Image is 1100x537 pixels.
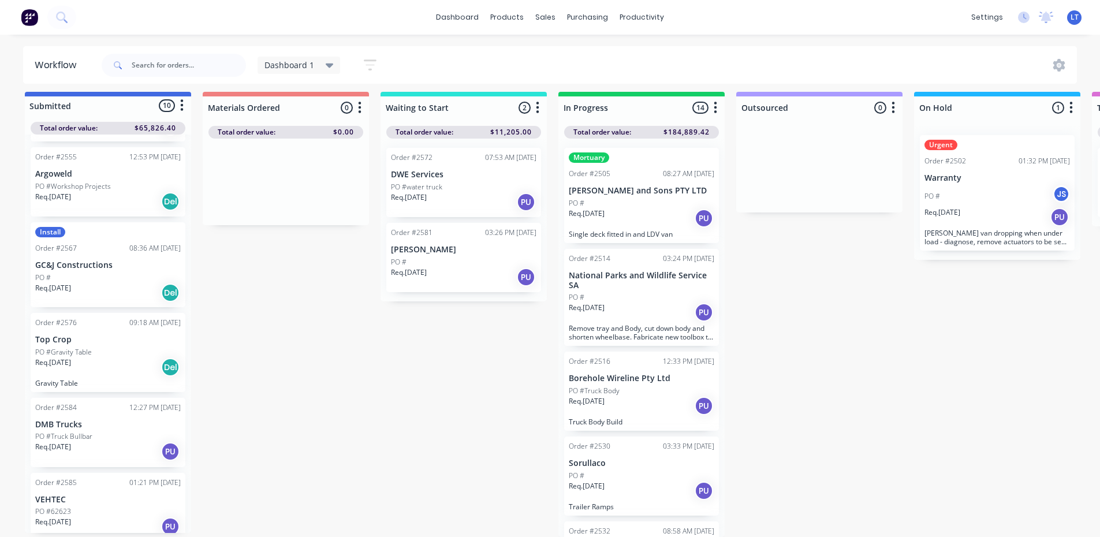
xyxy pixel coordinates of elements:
p: Req. [DATE] [569,396,605,407]
div: Mortuary [569,152,609,163]
div: Del [161,284,180,302]
p: PO #Truck Body [569,386,620,396]
div: 07:53 AM [DATE] [485,152,536,163]
div: Order #2514 [569,253,610,264]
p: Warranty [924,173,1070,183]
p: Borehole Wireline Pty Ltd [569,374,714,383]
div: 01:32 PM [DATE] [1019,156,1070,166]
p: PO # [391,257,407,267]
span: $11,205.00 [490,127,532,137]
div: JS [1053,185,1070,203]
p: PO # [35,273,51,283]
div: 12:33 PM [DATE] [663,356,714,367]
div: PU [1050,208,1069,226]
p: Req. [DATE] [35,357,71,368]
div: Order #2532 [569,526,610,536]
div: Order #2505 [569,169,610,179]
div: 08:36 AM [DATE] [129,243,181,253]
div: 03:24 PM [DATE] [663,253,714,264]
div: PU [517,193,535,211]
p: PO #62623 [35,506,71,517]
div: Order #255512:53 PM [DATE]ArgoweldPO #Workshop ProjectsReq.[DATE]Del [31,147,185,217]
img: Factory [21,9,38,26]
div: Order #2502 [924,156,966,166]
div: Install [35,227,65,237]
div: PU [161,442,180,461]
div: Order #258103:26 PM [DATE][PERSON_NAME]PO #Req.[DATE]PU [386,223,541,292]
div: 09:18 AM [DATE] [129,318,181,328]
span: $0.00 [333,127,354,137]
div: UrgentOrder #250201:32 PM [DATE]WarrantyPO #JSReq.[DATE]PU[PERSON_NAME] van dropping when under l... [920,135,1075,251]
div: 08:58 AM [DATE] [663,526,714,536]
div: MortuaryOrder #250508:27 AM [DATE][PERSON_NAME] and Sons PTY LTDPO #Req.[DATE]PUSingle deck fitte... [564,148,719,243]
p: Req. [DATE] [569,481,605,491]
p: PO #Gravity Table [35,347,92,357]
span: LT [1071,12,1079,23]
div: purchasing [561,9,614,26]
div: settings [965,9,1009,26]
span: $184,889.42 [663,127,710,137]
div: PU [695,482,713,500]
p: Req. [DATE] [924,207,960,218]
p: GC&J Constructions [35,260,181,270]
span: Dashboard 1 [264,59,314,71]
div: PU [695,209,713,228]
p: PO #Workshop Projects [35,181,111,192]
div: Order #2567 [35,243,77,253]
div: Order #253003:33 PM [DATE]SorullacoPO #Req.[DATE]PUTrailer Ramps [564,437,719,516]
p: [PERSON_NAME] [391,245,536,255]
span: $65,826.40 [135,123,176,133]
div: Del [161,192,180,211]
div: PU [695,397,713,415]
span: Total order value: [573,127,631,137]
p: VEHTEC [35,495,181,505]
div: Order #2555 [35,152,77,162]
p: DWE Services [391,170,536,180]
div: PU [517,268,535,286]
p: PO #water truck [391,182,442,192]
p: Sorullaco [569,458,714,468]
div: 01:21 PM [DATE] [129,478,181,488]
span: Total order value: [396,127,453,137]
div: sales [530,9,561,26]
div: Urgent [924,140,957,150]
p: [PERSON_NAME] and Sons PTY LTD [569,186,714,196]
div: 03:26 PM [DATE] [485,228,536,238]
p: PO # [569,471,584,481]
div: Order #251612:33 PM [DATE]Borehole Wireline Pty LtdPO #Truck BodyReq.[DATE]PUTruck Body Build [564,352,719,431]
div: InstallOrder #256708:36 AM [DATE]GC&J ConstructionsPO #Req.[DATE]Del [31,222,185,307]
span: Total order value: [218,127,275,137]
div: Workflow [35,58,82,72]
div: Order #257207:53 AM [DATE]DWE ServicesPO #water truckReq.[DATE]PU [386,148,541,217]
p: Req. [DATE] [35,442,71,452]
div: PU [161,517,180,536]
div: Order #257609:18 AM [DATE]Top CropPO #Gravity TableReq.[DATE]DelGravity Table [31,313,185,392]
div: Order #2584 [35,402,77,413]
p: Trailer Ramps [569,502,714,511]
p: Req. [DATE] [391,192,427,203]
p: PO # [924,191,940,202]
div: productivity [614,9,670,26]
p: Req. [DATE] [35,517,71,527]
div: Order #2581 [391,228,432,238]
div: 08:27 AM [DATE] [663,169,714,179]
div: Del [161,358,180,376]
p: [PERSON_NAME] van dropping when under load - diagnose, remove actuators to be sent away for repai... [924,229,1070,246]
div: Order #251403:24 PM [DATE]National Parks and Wildlife Service SAPO #Req.[DATE]PURemove tray and B... [564,249,719,346]
p: Req. [DATE] [569,303,605,313]
span: Total order value: [40,123,98,133]
p: Remove tray and Body, cut down body and shorten wheelbase. Fabricate new toolbox to fit on tray t... [569,324,714,341]
div: PU [695,303,713,322]
p: Top Crop [35,335,181,345]
p: Req. [DATE] [35,192,71,202]
p: Req. [DATE] [569,208,605,219]
a: dashboard [430,9,484,26]
p: DMB Trucks [35,420,181,430]
p: Argoweld [35,169,181,179]
p: Gravity Table [35,379,181,387]
p: Truck Body Build [569,417,714,426]
div: products [484,9,530,26]
p: Single deck fitted in and LDV van [569,230,714,238]
div: Order #2576 [35,318,77,328]
div: Order #258412:27 PM [DATE]DMB TrucksPO #Truck BullbarReq.[DATE]PU [31,398,185,467]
